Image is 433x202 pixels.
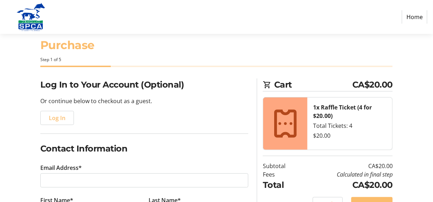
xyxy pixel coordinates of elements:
td: CA$20.00 [300,179,393,191]
td: Total [263,179,300,191]
span: Cart [274,78,352,91]
div: Step 1 of 5 [40,57,393,63]
div: $20.00 [313,131,387,140]
img: Alberta SPCA's Logo [6,3,56,31]
div: Total Tickets: 4 [313,121,387,130]
span: Log In [49,114,65,122]
span: CA$20.00 [352,78,393,91]
td: Fees [263,170,300,179]
h2: Log In to Your Account (Optional) [40,78,248,91]
td: Subtotal [263,162,300,170]
h1: Purchase [40,37,393,54]
h2: Contact Information [40,142,248,155]
a: Home [402,10,427,24]
button: Log In [40,111,74,125]
td: CA$20.00 [300,162,393,170]
td: Calculated in final step [300,170,393,179]
p: Or continue below to checkout as a guest. [40,97,248,105]
strong: 1x Raffle Ticket (4 for $20.00) [313,103,372,120]
label: Email Address* [40,164,82,172]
